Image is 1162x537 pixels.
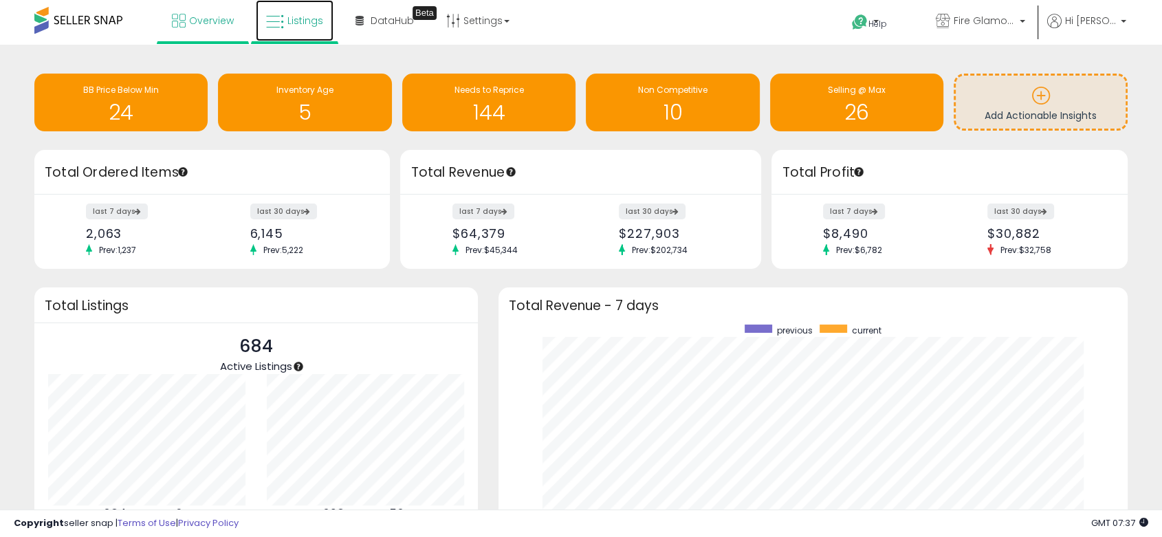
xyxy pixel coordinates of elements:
[218,74,391,131] a: Inventory Age 5
[452,226,571,241] div: $64,379
[175,505,183,522] b: 0
[841,3,914,45] a: Help
[410,163,751,182] h3: Total Revenue
[409,101,569,124] h1: 144
[638,84,708,96] span: Non Competitive
[777,325,813,336] span: previous
[823,226,939,241] div: $8,490
[1065,14,1117,28] span: Hi [PERSON_NAME]
[413,6,437,20] div: Tooltip anchor
[868,18,887,30] span: Help
[625,244,694,256] span: Prev: $202,734
[92,244,143,256] span: Prev: 1,237
[586,74,759,131] a: Non Competitive 10
[828,84,886,96] span: Selling @ Max
[619,226,737,241] div: $227,903
[178,516,239,529] a: Privacy Policy
[770,74,943,131] a: Selling @ Max 26
[956,76,1125,129] a: Add Actionable Insights
[220,333,292,360] p: 684
[220,359,292,373] span: Active Listings
[954,14,1016,28] span: Fire Glamour-[GEOGRAPHIC_DATA]
[189,14,234,28] span: Overview
[250,226,366,241] div: 6,145
[777,101,936,124] h1: 26
[322,505,344,522] b: 628
[34,74,208,131] a: BB Price Below Min 24
[823,204,885,219] label: last 7 days
[276,84,333,96] span: Inventory Age
[41,101,201,124] h1: 24
[593,101,752,124] h1: 10
[14,517,239,530] div: seller snap | |
[83,84,159,96] span: BB Price Below Min
[994,244,1058,256] span: Prev: $32,758
[851,14,868,31] i: Get Help
[86,204,148,219] label: last 7 days
[509,300,1117,311] h3: Total Revenue - 7 days
[45,163,380,182] h3: Total Ordered Items
[853,166,865,178] div: Tooltip anchor
[1047,14,1126,45] a: Hi [PERSON_NAME]
[402,74,575,131] a: Needs to Reprice 144
[14,516,64,529] strong: Copyright
[505,166,517,178] div: Tooltip anchor
[452,204,514,219] label: last 7 days
[292,360,305,373] div: Tooltip anchor
[852,325,881,336] span: current
[987,226,1104,241] div: $30,882
[177,166,189,178] div: Tooltip anchor
[619,204,686,219] label: last 30 days
[985,109,1097,122] span: Add Actionable Insights
[45,300,468,311] h3: Total Listings
[829,244,889,256] span: Prev: $6,782
[782,163,1117,182] h3: Total Profit
[103,505,127,522] b: 684
[225,101,384,124] h1: 5
[987,204,1054,219] label: last 30 days
[371,14,414,28] span: DataHub
[287,14,323,28] span: Listings
[1091,516,1148,529] span: 2025-10-14 07:37 GMT
[459,244,525,256] span: Prev: $45,344
[390,505,404,522] b: 56
[118,516,176,529] a: Terms of Use
[454,84,524,96] span: Needs to Reprice
[86,226,202,241] div: 2,063
[256,244,310,256] span: Prev: 5,222
[250,204,317,219] label: last 30 days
